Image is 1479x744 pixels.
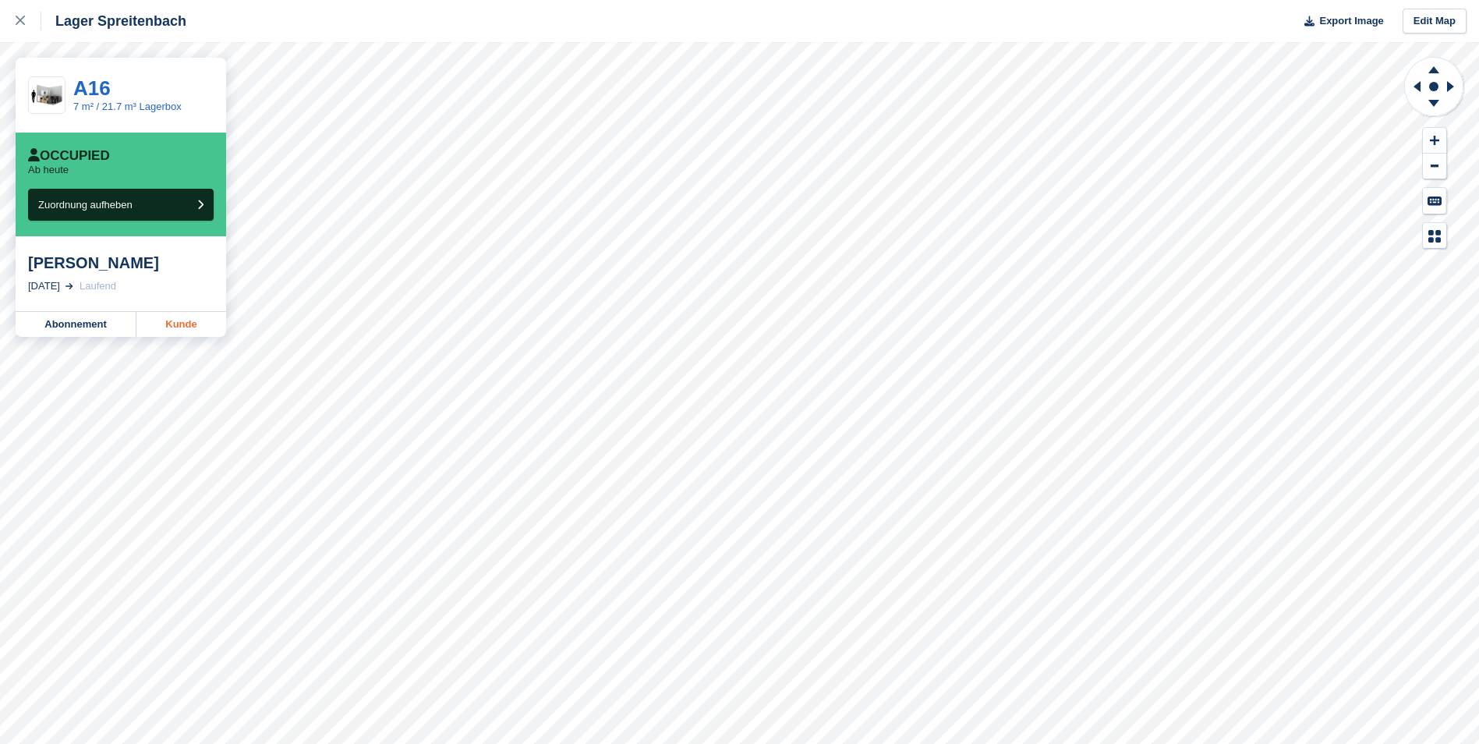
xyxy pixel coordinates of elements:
[38,199,133,211] span: Zuordnung aufheben
[80,278,116,294] div: Laufend
[28,253,214,272] div: [PERSON_NAME]
[1423,223,1446,249] button: Map Legend
[16,312,136,337] a: Abonnement
[28,278,60,294] div: [DATE]
[73,101,182,112] a: 7 m² / 21.7 m³ Lagerbox
[1423,154,1446,179] button: Zoom Out
[41,12,186,30] div: Lager Spreitenbach
[1403,9,1467,34] a: Edit Map
[28,164,69,176] p: Ab heute
[28,189,214,221] button: Zuordnung aufheben
[1423,188,1446,214] button: Keyboard Shortcuts
[73,76,111,100] a: A16
[1319,13,1383,29] span: Export Image
[28,148,110,164] div: Occupied
[29,82,65,109] img: 7,0%20qm-unit.jpg
[65,283,73,289] img: arrow-right-light-icn-cde0832a797a2874e46488d9cf13f60e5c3a73dbe684e267c42b8395dfbc2abf.svg
[1295,9,1384,34] button: Export Image
[136,312,226,337] a: Kunde
[1423,128,1446,154] button: Zoom In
